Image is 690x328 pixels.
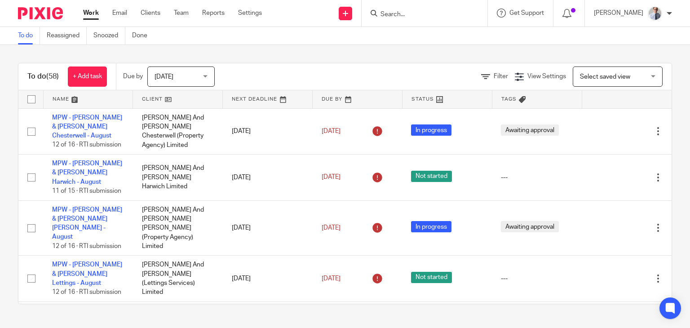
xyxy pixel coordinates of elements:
span: [DATE] [155,74,173,80]
span: Select saved view [580,74,630,80]
span: Awaiting approval [501,124,559,136]
span: [DATE] [322,275,341,282]
td: [PERSON_NAME] And [PERSON_NAME] (Lettings Services) Limited [133,256,223,302]
td: [PERSON_NAME] And [PERSON_NAME] Chesterwell (Property Agency) Limited [133,108,223,155]
td: [DATE] [223,256,313,302]
span: 11 of 15 · RTI submission [52,188,121,194]
a: Settings [238,9,262,18]
td: [DATE] [223,108,313,155]
img: Pixie [18,7,63,19]
span: Not started [411,171,452,182]
p: [PERSON_NAME] [594,9,643,18]
div: --- [501,274,573,283]
span: Tags [501,97,517,102]
span: Get Support [509,10,544,16]
span: View Settings [527,73,566,80]
a: MPW - [PERSON_NAME] & [PERSON_NAME] [PERSON_NAME] - August [52,207,122,240]
span: 12 of 16 · RTI submission [52,243,121,249]
a: Reassigned [47,27,87,44]
div: --- [501,173,573,182]
span: [DATE] [322,128,341,134]
a: MPW - [PERSON_NAME] & [PERSON_NAME] Chesterwell - August [52,115,122,139]
span: [DATE] [322,174,341,181]
span: 12 of 16 · RTI submission [52,142,121,148]
a: Team [174,9,189,18]
a: To do [18,27,40,44]
span: Awaiting approval [501,221,559,232]
span: (58) [46,73,59,80]
a: Reports [202,9,225,18]
a: Snoozed [93,27,125,44]
td: [PERSON_NAME] And [PERSON_NAME] [PERSON_NAME] (Property Agency) Limited [133,200,223,256]
span: Filter [494,73,508,80]
a: Work [83,9,99,18]
a: MPW - [PERSON_NAME] & [PERSON_NAME] Harwich - August [52,160,122,185]
span: [DATE] [322,225,341,231]
a: Done [132,27,154,44]
span: 12 of 16 · RTI submission [52,289,121,296]
span: In progress [411,124,451,136]
td: [PERSON_NAME] And [PERSON_NAME] Harwich Limited [133,155,223,201]
h1: To do [27,72,59,81]
span: Not started [411,272,452,283]
img: IMG_9924.jpg [648,6,662,21]
input: Search [380,11,460,19]
td: [DATE] [223,200,313,256]
a: Email [112,9,127,18]
td: [DATE] [223,155,313,201]
p: Due by [123,72,143,81]
span: In progress [411,221,451,232]
a: MPW - [PERSON_NAME] & [PERSON_NAME] Lettings - August [52,262,122,286]
a: + Add task [68,66,107,87]
a: Clients [141,9,160,18]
